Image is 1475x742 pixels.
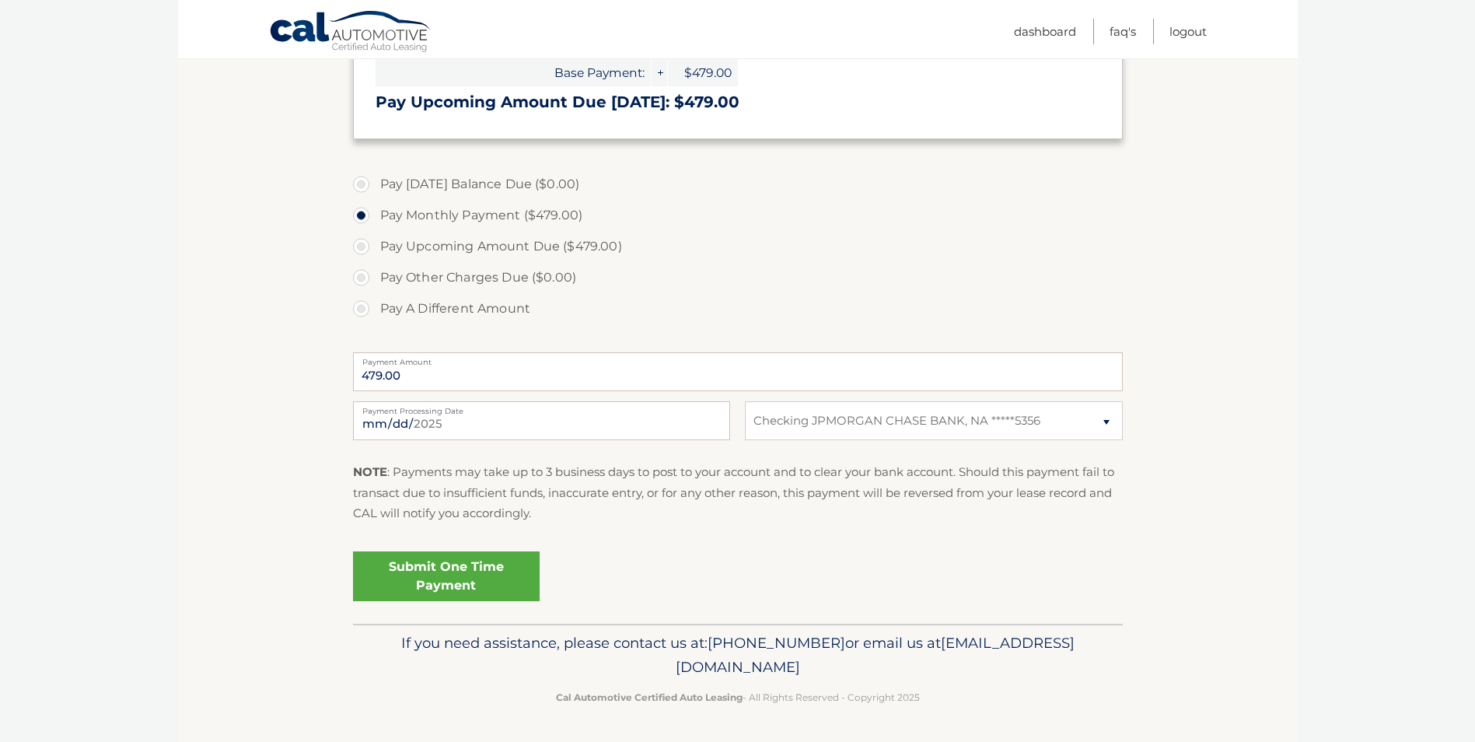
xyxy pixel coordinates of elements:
label: Pay [DATE] Balance Due ($0.00) [353,169,1123,200]
strong: Cal Automotive Certified Auto Leasing [556,691,743,703]
label: Pay A Different Amount [353,293,1123,324]
label: Payment Amount [353,352,1123,365]
label: Pay Upcoming Amount Due ($479.00) [353,231,1123,262]
a: Logout [1169,19,1207,44]
span: + [652,59,667,86]
a: Submit One Time Payment [353,551,540,601]
h3: Pay Upcoming Amount Due [DATE]: $479.00 [376,93,1100,112]
a: Cal Automotive [269,10,432,55]
p: - All Rights Reserved - Copyright 2025 [363,689,1113,705]
input: Payment Amount [353,352,1123,391]
label: Payment Processing Date [353,401,730,414]
span: Base Payment: [376,59,651,86]
p: : Payments may take up to 3 business days to post to your account and to clear your bank account.... [353,462,1123,523]
a: Dashboard [1014,19,1076,44]
a: FAQ's [1110,19,1136,44]
input: Payment Date [353,401,730,440]
label: Pay Other Charges Due ($0.00) [353,262,1123,293]
span: $479.00 [668,59,738,86]
label: Pay Monthly Payment ($479.00) [353,200,1123,231]
strong: NOTE [353,464,387,479]
span: [PHONE_NUMBER] [708,634,845,652]
p: If you need assistance, please contact us at: or email us at [363,631,1113,681]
